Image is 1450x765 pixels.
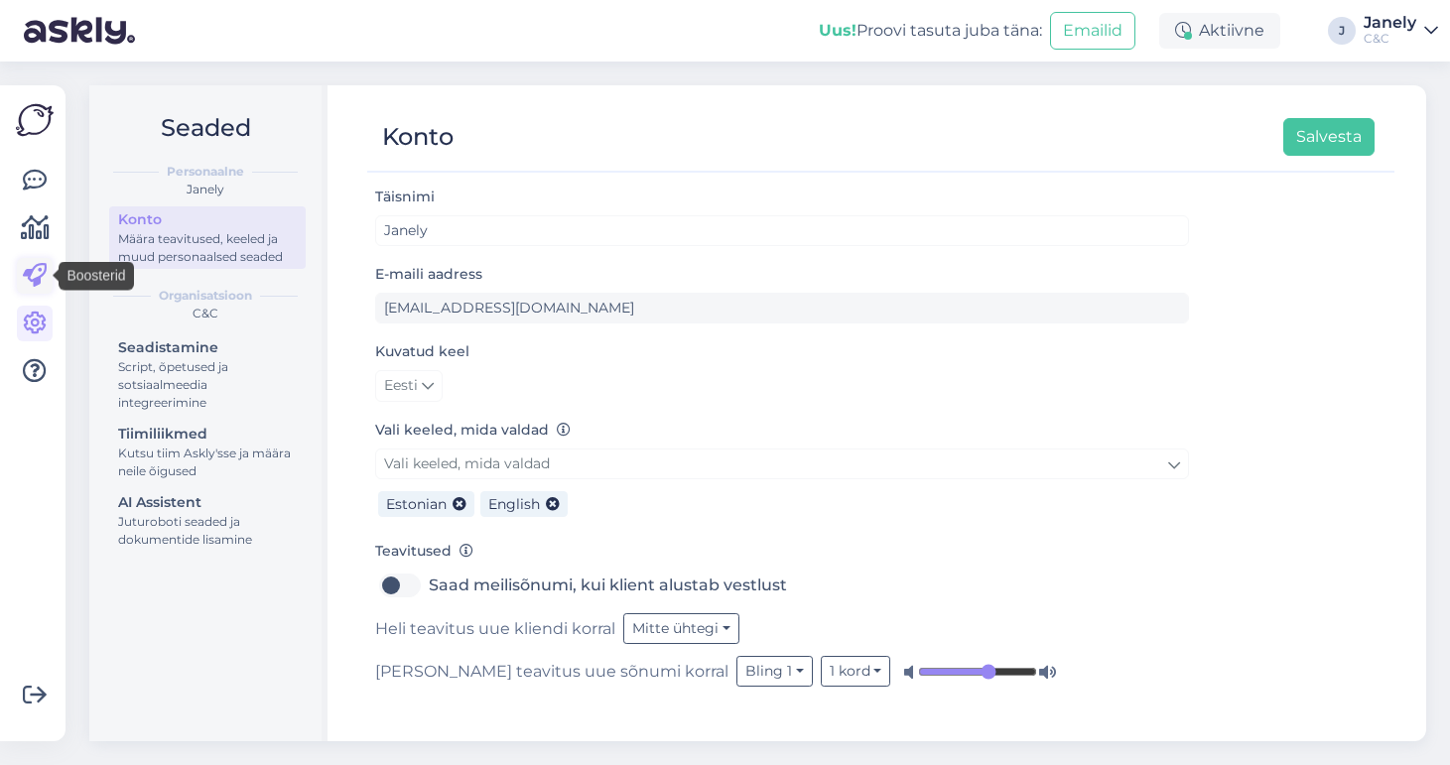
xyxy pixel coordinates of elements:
button: Emailid [1050,12,1135,50]
label: Kuvatud keel [375,341,469,362]
a: TiimiliikmedKutsu tiim Askly'sse ja määra neile õigused [109,421,306,483]
span: Vali keeled, mida valdad [384,454,550,472]
h2: Seaded [105,109,306,147]
button: Mitte ühtegi [623,613,739,644]
button: Bling 1 [736,656,813,687]
b: Personaalne [167,163,244,181]
div: C&C [105,305,306,322]
div: C&C [1364,31,1416,47]
label: Vali keeled, mida valdad [375,420,571,441]
div: Proovi tasuta juba täna: [819,19,1042,43]
label: E-maili aadress [375,264,482,285]
div: J [1328,17,1356,45]
div: Kutsu tiim Askly'sse ja määra neile õigused [118,445,297,480]
a: AI AssistentJuturoboti seaded ja dokumentide lisamine [109,489,306,552]
a: Vali keeled, mida valdad [375,448,1189,479]
input: Sisesta e-maili aadress [375,293,1189,323]
a: JanelyC&C [1364,15,1438,47]
span: Estonian [386,495,447,513]
div: [PERSON_NAME] teavitus uue sõnumi korral [375,656,1189,687]
div: Script, õpetused ja sotsiaalmeedia integreerimine [118,358,297,412]
button: Salvesta [1283,118,1375,156]
label: Teavitused [375,541,473,562]
span: Eesti [384,375,418,397]
div: Tiimiliikmed [118,424,297,445]
label: Saad meilisõnumi, kui klient alustab vestlust [429,570,787,601]
button: 1 kord [821,656,891,687]
div: Heli teavitus uue kliendi korral [375,613,1189,644]
div: Seadistamine [118,337,297,358]
div: AI Assistent [118,492,297,513]
div: Määra teavitused, keeled ja muud personaalsed seaded [118,230,297,266]
label: Täisnimi [375,187,435,207]
div: Janely [105,181,306,198]
span: English [488,495,540,513]
img: Askly Logo [16,101,54,139]
input: Sisesta nimi [375,215,1189,246]
b: Uus! [819,21,857,40]
div: Konto [382,118,454,156]
div: Konto [118,209,297,230]
a: Eesti [375,370,443,402]
div: Boosterid [59,262,133,291]
div: Aktiivne [1159,13,1280,49]
a: KontoMäära teavitused, keeled ja muud personaalsed seaded [109,206,306,269]
div: Janely [1364,15,1416,31]
div: Juturoboti seaded ja dokumentide lisamine [118,513,297,549]
a: SeadistamineScript, õpetused ja sotsiaalmeedia integreerimine [109,334,306,415]
b: Organisatsioon [159,287,252,305]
